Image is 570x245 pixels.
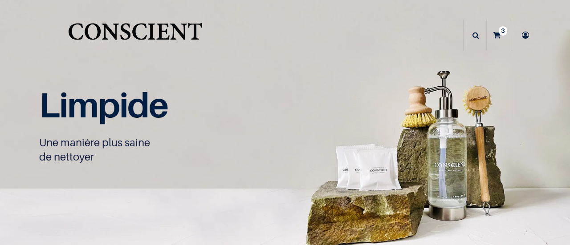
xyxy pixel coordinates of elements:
span: Limpide [39,84,168,125]
a: 3 [487,20,512,51]
sup: 3 [499,26,507,35]
a: Logo of Conscient [66,18,204,53]
img: Conscient [66,18,204,53]
p: Une manière plus saine de nettoyer [39,136,329,164]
